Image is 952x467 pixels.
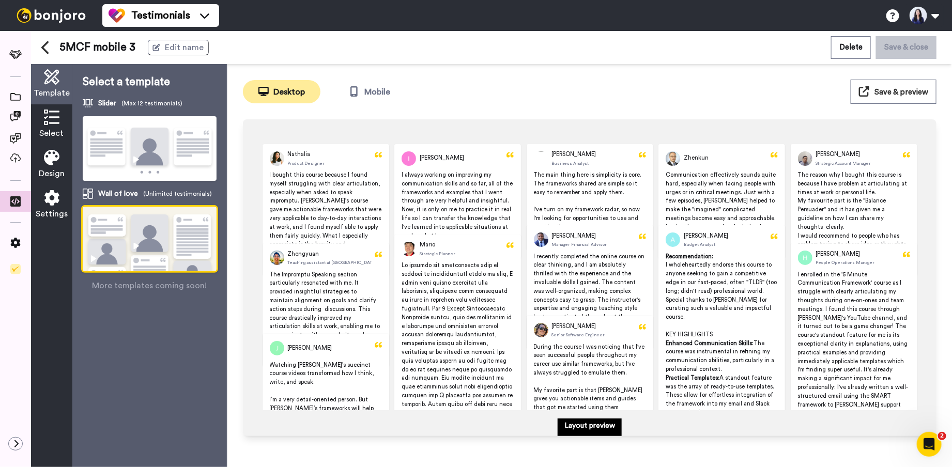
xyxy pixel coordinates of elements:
[288,150,311,159] span: Nathalia
[270,151,284,166] img: Profile Picture
[816,150,861,159] span: [PERSON_NAME]
[270,341,284,355] img: Profile Picture
[83,207,217,298] img: template-wol.png
[402,151,416,166] img: Profile Picture
[534,207,642,230] span: I've turn on my framework radar, so now I'm looking for opportunities to use and practice them.
[798,172,909,195] span: The reason why I bought this course is because I have problem at articulating at times at work or...
[874,88,928,96] span: Save & preview
[534,151,548,166] img: Profile Picture
[39,167,65,180] span: Design
[552,232,596,241] span: [PERSON_NAME]
[798,151,812,166] img: Profile Picture
[98,189,138,199] span: Wall of love
[552,150,596,159] span: [PERSON_NAME]
[684,154,709,163] span: Zhenkun
[534,232,548,247] img: Profile Picture
[666,151,680,166] img: Profile Picture
[534,172,643,195] span: The main thing here is simplicity is core. The frameworks shared are simple so it easy to remembe...
[10,264,21,274] img: Checklist.svg
[684,242,715,247] span: Budget Analyst
[143,190,212,198] span: (Unlimited testimonials)
[331,80,408,103] button: Mobile
[98,98,116,108] span: Slider
[12,8,90,23] img: bj-logo-header-white.svg
[851,80,936,104] button: Save & preview
[798,272,910,442] span: I enrolled in the '5 Minute Communication Framework' course as I struggle with clearly articulati...
[816,260,875,266] span: People Operations Manager
[131,8,190,23] span: Testimonials
[666,172,777,239] span: Communication effectively sounds quite hard, especially when facing people with urges or in criti...
[666,232,680,247] img: Profile Picture
[552,322,596,331] span: [PERSON_NAME]
[666,340,776,372] span: The course was instrumental in refining my communication abilities, particularly in a professiona...
[270,251,284,265] img: Profile Picture
[270,172,383,256] span: I bought this course because I found myself struggling with clear articulation, especially when a...
[402,172,514,239] span: I always working on improving my communication skills and so far, all of the frameworks and examp...
[83,74,217,90] p: Select a template
[121,99,182,107] span: (Max 12 testimonials)
[552,242,607,247] span: Manager Financial Advisor
[288,260,377,266] span: Teaching assistant at [GEOGRAPHIC_DATA]
[798,198,888,229] span: My favourite part is the "Balance Persuader" and it has given me a guideline on how I can share m...
[93,279,207,292] span: More templates coming soon!
[402,242,416,256] img: Profile Picture
[666,375,719,381] span: Practical Templates:
[270,362,376,385] span: Watching [PERSON_NAME]’s succinct course videos transformed how I think, write, and speak.
[288,161,325,166] span: Product Designer
[666,262,778,293] span: I wholeheartedly endorse this course to anyone seeking to gain a competitive edge in our fast-pac...
[270,272,382,347] span: The Impromptu Speaking section particularly resonated with me. It provided insightful strategies ...
[666,340,754,346] span: Enhanced Communication Skills:
[288,250,319,259] span: Zhengyuan
[148,40,209,55] button: Edit name
[109,7,125,24] img: tm-color.svg
[534,254,647,329] span: I recently completed the online course on clear thinking, and I am absolutely thrilled with the e...
[288,344,332,353] span: [PERSON_NAME]
[666,254,713,259] span: Recommendation:
[816,161,871,166] span: Strategic Account Manager
[831,36,871,58] button: Delete
[666,332,713,337] span: KEY HIGHLIGHTS
[816,250,861,259] span: [PERSON_NAME]
[552,161,589,166] span: Business Analyst
[36,208,68,220] span: Settings
[564,421,615,431] p: Layout preview
[938,432,946,440] span: 2
[40,127,64,139] span: Select
[60,40,136,55] span: 5MCF mobile 3
[420,154,464,163] span: [PERSON_NAME]
[917,432,942,457] iframe: Intercom live chat
[798,233,908,256] span: I would recommend to people who has problem trying to share idea or thoughts freely.
[552,332,605,338] span: Senior Software Engineer
[798,251,812,265] img: Profile Picture
[34,87,70,99] span: Template
[420,251,455,257] span: Strategic Planner
[666,375,776,415] span: A standout feature was the array of ready-to-use templates. These allow for effortless integratio...
[420,241,435,250] span: Mario
[684,232,728,241] span: [PERSON_NAME]
[534,344,647,376] span: During the course I was noticing that I've seen successful people throughout my career use simila...
[534,323,548,337] img: Profile Picture
[83,116,217,182] img: template-slider1.png
[165,41,204,54] span: Edit name
[876,36,936,58] button: Save & close
[243,80,320,103] button: Desktop
[666,297,773,320] span: Special thanks to [PERSON_NAME] for curating such a valuable and impactful course.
